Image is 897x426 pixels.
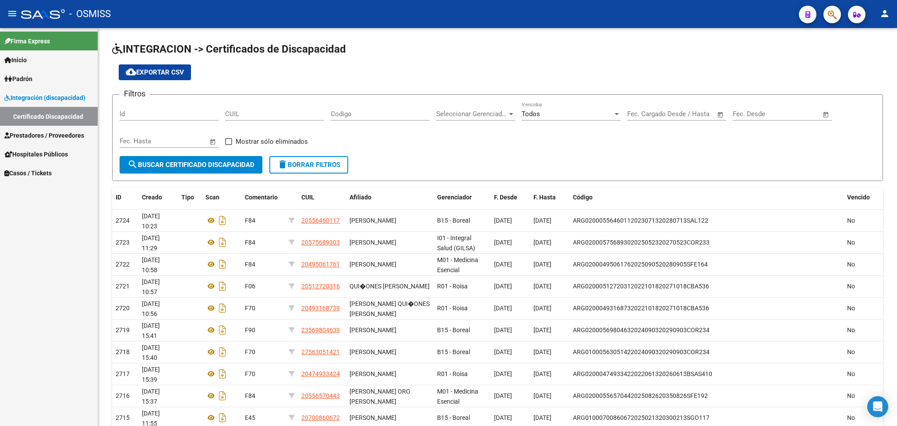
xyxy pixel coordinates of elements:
[494,239,512,246] span: [DATE]
[573,217,708,224] span: ARG02000556460112023071320280713SAL122
[533,370,551,377] span: [DATE]
[573,392,708,399] span: ARG02000556570442025082620350826SFE192
[217,389,228,403] i: Descargar documento
[301,283,340,290] span: 20512720316
[142,344,160,361] span: [DATE] 15:40
[533,327,551,334] span: [DATE]
[437,327,470,334] span: B15 - Boreal
[494,217,512,224] span: [DATE]
[301,194,314,201] span: CUIL
[142,194,162,201] span: Creado
[245,217,255,224] span: F84
[573,194,593,201] span: Código
[217,257,228,271] i: Descargar documento
[844,188,883,207] datatable-header-cell: Vencido
[350,261,396,268] span: [PERSON_NAME]
[847,414,855,421] span: No
[245,392,255,399] span: F84
[4,36,50,46] span: Firma Express
[301,261,340,268] span: 20495061761
[116,414,130,421] span: 2715
[116,283,130,290] span: 2721
[530,188,569,207] datatable-header-cell: F. Hasta
[671,110,713,118] input: Fecha fin
[301,217,340,224] span: 20556460117
[494,327,512,334] span: [DATE]
[142,366,160,383] span: [DATE] 15:39
[573,261,708,268] span: ARG02000495061762025090520280905SFE164
[533,239,551,246] span: [DATE]
[245,305,255,312] span: F70
[69,4,111,24] span: - OSMISS
[867,396,888,417] div: Open Intercom Messenger
[301,348,340,355] span: 27563051421
[350,348,396,355] span: [PERSON_NAME]
[217,323,228,337] i: Descargar documento
[245,261,255,268] span: F84
[7,8,18,19] mat-icon: menu
[533,261,551,268] span: [DATE]
[116,217,130,224] span: 2724
[533,217,551,224] span: [DATE]
[879,8,890,19] mat-icon: person
[434,188,491,207] datatable-header-cell: Gerenciador
[245,327,255,334] span: F90
[847,348,855,355] span: No
[269,156,348,174] button: Borrar Filtros
[120,156,262,174] button: Buscar Certificado Discapacidad
[217,213,228,227] i: Descargar documento
[4,168,52,178] span: Casos / Tickets
[350,239,396,246] span: [PERSON_NAME]
[573,414,710,421] span: ARG01000700860672025021320300213SGO117
[491,188,530,207] datatable-header-cell: F. Desde
[573,239,710,246] span: ARG02000575689302025052320270523COR233
[217,345,228,359] i: Descargar documento
[436,110,507,118] span: Seleccionar Gerenciador
[142,322,160,339] span: [DATE] 15:41
[217,301,228,315] i: Descargar documento
[142,278,160,295] span: [DATE] 10:57
[298,188,346,207] datatable-header-cell: CUIL
[301,370,340,377] span: 20474933424
[350,194,371,201] span: Afiliado
[494,348,512,355] span: [DATE]
[350,370,396,377] span: [PERSON_NAME]
[116,327,130,334] span: 2719
[627,110,663,118] input: Fecha inicio
[573,283,709,290] span: ARG02000512720312022101820271018CBA536
[126,67,136,77] mat-icon: cloud_download
[236,136,308,147] span: Mostrar sólo eliminados
[494,392,512,399] span: [DATE]
[142,213,160,230] span: [DATE] 10:23
[217,235,228,249] i: Descargar documento
[4,55,27,65] span: Inicio
[569,188,844,207] datatable-header-cell: Código
[277,161,340,169] span: Borrar Filtros
[437,348,470,355] span: B15 - Boreal
[437,283,468,290] span: R01 - Roisa
[181,194,194,201] span: Tipo
[847,392,855,399] span: No
[208,137,218,147] button: Open calendar
[847,217,855,224] span: No
[301,392,340,399] span: 20556570443
[301,239,340,246] span: 20575689303
[494,194,517,201] span: F. Desde
[4,93,85,103] span: Integración (discapacidad)
[776,110,819,118] input: Fecha fin
[437,388,478,405] span: M01 - Medicina Esencial
[847,327,855,334] span: No
[437,194,472,201] span: Gerenciador
[116,194,121,201] span: ID
[494,261,512,268] span: [DATE]
[573,327,710,334] span: ARG02000569804632024090320290903COR234
[847,261,855,268] span: No
[533,414,551,421] span: [DATE]
[847,305,855,312] span: No
[217,411,228,425] i: Descargar documento
[716,110,726,120] button: Open calendar
[821,110,831,120] button: Open calendar
[847,283,855,290] span: No
[573,348,710,355] span: ARG01000563051422024090320290903COR234
[4,74,32,84] span: Padrón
